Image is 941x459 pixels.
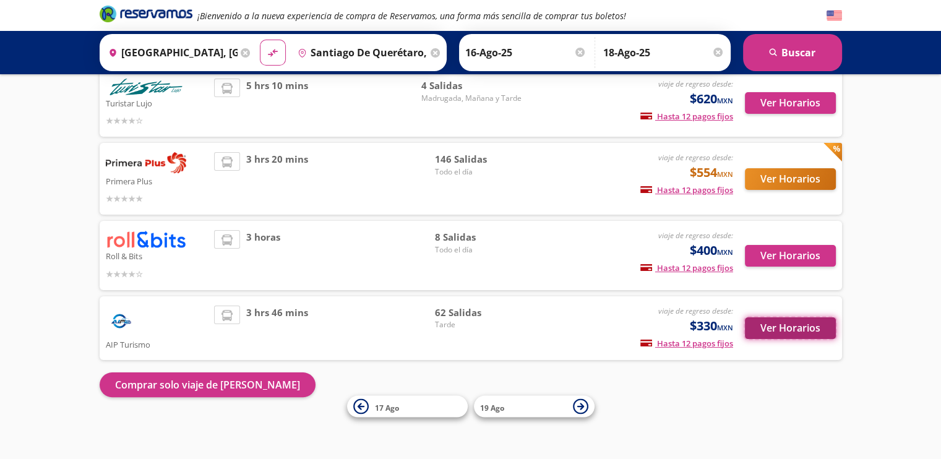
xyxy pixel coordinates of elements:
[106,230,186,248] img: Roll & Bits
[197,10,626,22] em: ¡Bienvenido a la nueva experiencia de compra de Reservamos, una forma más sencilla de comprar tus...
[717,247,733,257] small: MXN
[474,396,595,418] button: 19 Ago
[100,372,316,397] button: Comprar solo viaje de [PERSON_NAME]
[106,79,186,95] img: Turistar Lujo
[106,248,208,263] p: Roll & Bits
[658,152,733,163] em: viaje de regreso desde:
[603,37,724,68] input: Opcional
[658,79,733,89] em: viaje de regreso desde:
[435,230,522,244] span: 8 Salidas
[435,244,522,255] span: Todo el día
[435,166,522,178] span: Todo el día
[745,317,836,339] button: Ver Horarios
[106,152,186,173] img: Primera Plus
[103,37,238,68] input: Buscar Origen
[435,319,522,330] span: Tarde
[717,323,733,332] small: MXN
[100,4,192,27] a: Brand Logo
[745,92,836,114] button: Ver Horarios
[435,152,522,166] span: 146 Salidas
[246,230,280,280] span: 3 horas
[640,338,733,349] span: Hasta 12 pagos fijos
[640,111,733,122] span: Hasta 12 pagos fijos
[658,306,733,316] em: viaje de regreso desde:
[106,173,208,188] p: Primera Plus
[421,93,522,104] span: Madrugada, Mañana y Tarde
[827,8,842,24] button: English
[246,306,308,351] span: 3 hrs 46 mins
[640,262,733,273] span: Hasta 12 pagos fijos
[743,34,842,71] button: Buscar
[106,306,137,337] img: AIP Turismo
[435,306,522,320] span: 62 Salidas
[106,337,208,351] p: AIP Turismo
[100,4,192,23] i: Brand Logo
[690,163,733,182] span: $554
[640,184,733,195] span: Hasta 12 pagos fijos
[246,152,308,205] span: 3 hrs 20 mins
[421,79,522,93] span: 4 Salidas
[106,95,208,110] p: Turistar Lujo
[293,37,428,68] input: Buscar Destino
[717,96,733,105] small: MXN
[347,396,468,418] button: 17 Ago
[658,230,733,241] em: viaje de regreso desde:
[690,241,733,260] span: $400
[246,79,308,127] span: 5 hrs 10 mins
[465,37,587,68] input: Elegir Fecha
[717,169,733,179] small: MXN
[480,402,504,413] span: 19 Ago
[745,168,836,190] button: Ver Horarios
[690,317,733,335] span: $330
[375,402,399,413] span: 17 Ago
[745,245,836,267] button: Ver Horarios
[690,90,733,108] span: $620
